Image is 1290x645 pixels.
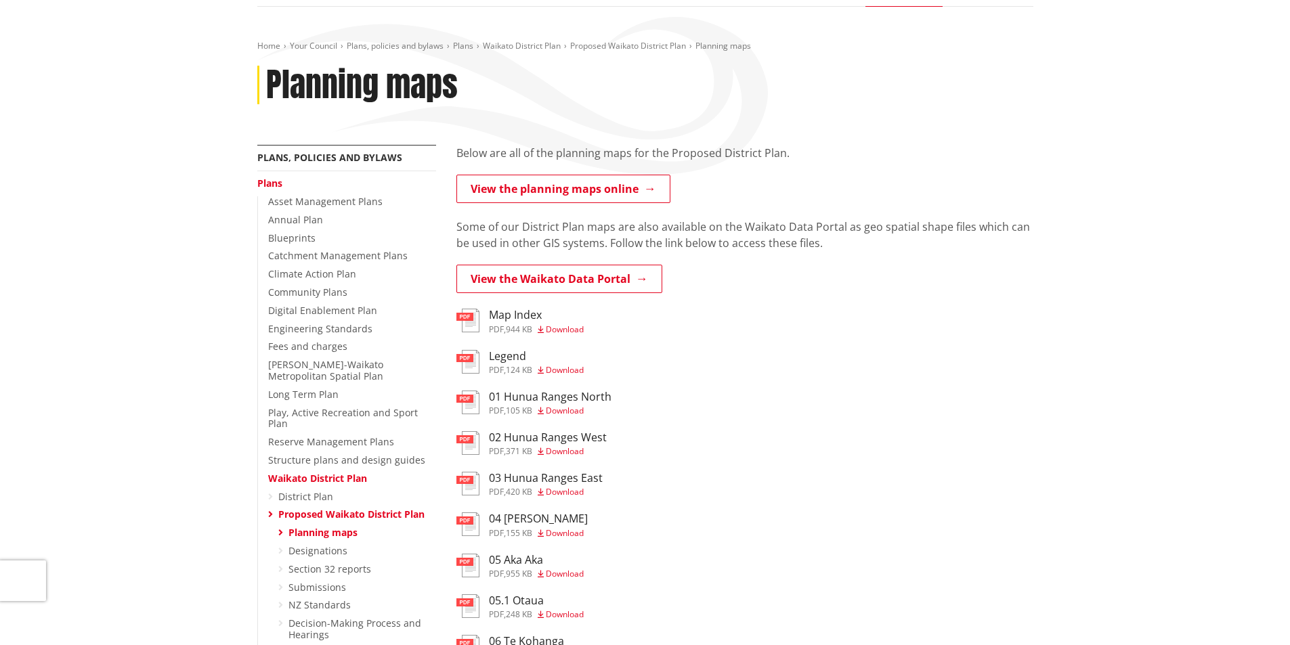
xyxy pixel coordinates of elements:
[483,40,561,51] a: Waikato District Plan
[489,512,588,525] h3: 04 [PERSON_NAME]
[506,445,532,457] span: 371 KB
[268,267,356,280] a: Climate Action Plan
[489,472,603,485] h3: 03 Hunua Ranges East
[453,40,473,51] a: Plans
[268,340,347,353] a: Fees and charges
[489,488,603,496] div: ,
[278,508,425,520] a: Proposed Waikato District Plan
[288,598,351,611] a: NZ Standards
[288,617,421,641] a: Decision-Making Process and Hearings
[1228,588,1276,637] iframe: Messenger Launcher
[489,445,504,457] span: pdf
[268,472,367,485] a: Waikato District Plan
[456,594,479,618] img: document-pdf.svg
[570,40,686,51] a: Proposed Waikato District Plan
[489,324,504,335] span: pdf
[489,610,584,619] div: ,
[546,364,584,376] span: Download
[506,405,532,416] span: 105 KB
[290,40,337,51] a: Your Council
[257,151,402,164] a: Plans, policies and bylaws
[489,364,504,376] span: pdf
[456,472,479,495] img: document-pdf.svg
[546,324,584,335] span: Download
[695,40,751,51] span: Planning maps
[489,326,584,334] div: ,
[489,407,611,415] div: ,
[456,391,611,415] a: 01 Hunua Ranges North pdf,105 KB Download
[268,213,323,226] a: Annual Plan
[506,527,532,539] span: 155 KB
[489,486,504,497] span: pdf
[347,40,444,51] a: Plans, policies and bylaws
[489,405,504,416] span: pdf
[489,594,584,607] h3: 05.1 Otaua
[506,364,532,376] span: 124 KB
[489,527,504,539] span: pdf
[288,526,358,539] a: Planning maps
[266,66,458,105] h1: Planning maps
[456,175,670,203] a: View the planning maps online
[268,453,425,466] a: Structure plans and design guides
[456,472,603,496] a: 03 Hunua Ranges East pdf,420 KB Download
[506,568,532,579] span: 955 KB
[546,486,584,497] span: Download
[506,608,532,620] span: 248 KB
[456,309,479,332] img: document-pdf.svg
[257,40,280,51] a: Home
[288,581,346,594] a: Submissions
[456,431,479,455] img: document-pdf.svg
[489,608,504,620] span: pdf
[456,512,479,536] img: document-pdf.svg
[288,544,347,557] a: Designations
[268,195,383,208] a: Asset Management Plans
[546,568,584,579] span: Download
[257,177,282,190] a: Plans
[268,388,339,401] a: Long Term Plan
[456,265,662,293] a: View the Waikato Data Portal
[268,322,372,335] a: Engineering Standards
[456,512,588,537] a: 04 [PERSON_NAME] pdf,155 KB Download
[489,529,588,537] div: ,
[288,562,371,575] a: Section 32 reports
[268,358,383,382] a: [PERSON_NAME]-Waikato Metropolitan Spatial Plan
[268,304,377,317] a: Digital Enablement Plan
[456,391,479,414] img: document-pdf.svg
[489,570,584,578] div: ,
[456,350,479,374] img: document-pdf.svg
[268,435,394,448] a: Reserve Management Plans
[546,608,584,620] span: Download
[506,486,532,497] span: 420 KB
[268,406,418,430] a: Play, Active Recreation and Sport Plan
[489,568,504,579] span: pdf
[489,447,607,455] div: ,
[489,309,584,321] h3: Map Index
[489,391,611,403] h3: 01 Hunua Ranges North
[456,554,479,577] img: document-pdf.svg
[546,527,584,539] span: Download
[506,324,532,335] span: 944 KB
[456,145,1033,161] p: Below are all of the planning maps for the Proposed District Plan.
[268,286,347,298] a: Community Plans
[546,445,584,457] span: Download
[489,350,584,363] h3: Legend
[257,41,1033,52] nav: breadcrumb
[456,350,584,374] a: Legend pdf,124 KB Download
[456,431,607,455] a: 02 Hunua Ranges West pdf,371 KB Download
[268,231,316,244] a: Blueprints
[456,554,584,578] a: 05 Aka Aka pdf,955 KB Download
[456,594,584,619] a: 05.1 Otaua pdf,248 KB Download
[278,490,333,503] a: District Plan
[489,554,584,566] h3: 05 Aka Aka
[268,249,408,262] a: Catchment Management Plans
[489,431,607,444] h3: 02 Hunua Ranges West
[456,219,1033,251] p: Some of our District Plan maps are also available on the Waikato Data Portal as geo spatial shape...
[546,405,584,416] span: Download
[489,366,584,374] div: ,
[456,309,584,333] a: Map Index pdf,944 KB Download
